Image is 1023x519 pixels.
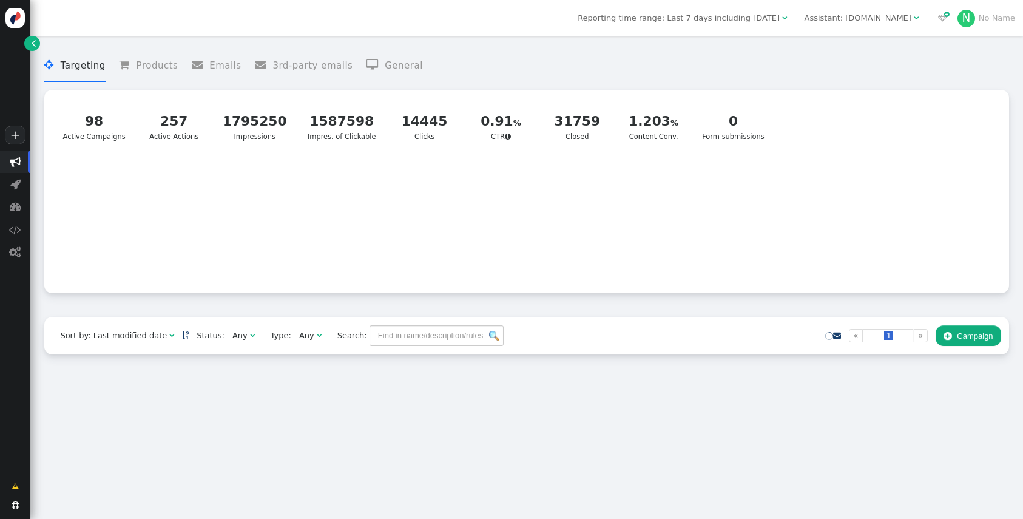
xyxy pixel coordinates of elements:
div: 0 [702,112,765,132]
span:  [9,246,21,258]
a: 1795250Impressions [215,105,294,149]
div: Form submissions [702,112,765,142]
a: 98Active Campaigns [56,105,132,149]
div: 31759 [550,112,606,132]
a: 31759Closed [542,105,612,149]
span:  [9,224,21,236]
div: 257 [146,112,202,132]
span: Search: [329,331,367,340]
img: icon_search.png [489,331,499,341]
a: » [914,329,928,342]
li: 3rd-party emails [255,50,353,82]
div: N [957,10,976,28]
button: Campaign [936,325,1001,346]
div: Any [232,330,248,342]
a:  [833,331,841,340]
span:  [32,37,36,49]
span:  [944,331,951,341]
a: 14445Clicks [390,105,459,149]
div: Sort by: Last modified date [60,330,167,342]
div: Content Conv. [626,112,681,142]
a:  [182,331,189,340]
input: Find in name/description/rules [370,325,504,346]
a: 1.203Content Conv. [619,105,688,149]
div: Any [299,330,314,342]
span:  [119,59,136,70]
div: Impres. of Clickable [308,112,376,142]
span:  [250,331,255,339]
span:  [317,331,322,339]
span:  [914,14,919,22]
a: + [5,126,25,144]
span:  [10,201,21,212]
span:  [833,331,841,339]
a:  [4,476,27,497]
span: Status: [189,330,225,342]
div: 0.91 [473,112,529,132]
div: Closed [550,112,606,142]
div: 1587598 [308,112,376,132]
img: logo-icon.svg [5,8,25,28]
div: 98 [63,112,126,132]
span:  [169,331,174,339]
span:  [10,156,21,168]
a: 0.91CTR [466,105,535,149]
a: 1587598Impres. of Clickable [300,105,383,149]
span:  [44,59,60,70]
div: 1.203 [626,112,681,132]
div: CTR [473,112,529,142]
li: General [366,50,423,82]
li: Products [119,50,178,82]
div: Impressions [223,112,287,142]
span:  [782,14,787,22]
li: Emails [192,50,241,82]
a: NNo Name [957,13,1015,22]
a:  [24,36,39,51]
span:  [938,14,947,22]
span: Sorted in descending order [182,331,189,339]
span:  [12,480,19,492]
div: 14445 [397,112,453,132]
div: Active Campaigns [63,112,126,142]
span:  [10,178,21,190]
span: Reporting time range: Last 7 days including [DATE] [578,13,780,22]
a: « [849,329,863,342]
div: 1795250 [223,112,287,132]
li: Targeting [44,50,105,82]
a: 0Form submissions [695,105,771,149]
span:  [505,133,511,140]
span:  [366,59,385,70]
a: 257Active Actions [140,105,209,149]
div: Active Actions [146,112,202,142]
div: Clicks [397,112,453,142]
span:  [192,59,209,70]
span: 1 [884,331,893,340]
span:  [255,59,272,70]
span:  [12,501,19,509]
div: Assistant: [DOMAIN_NAME] [805,12,911,24]
span: Type: [263,330,291,342]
